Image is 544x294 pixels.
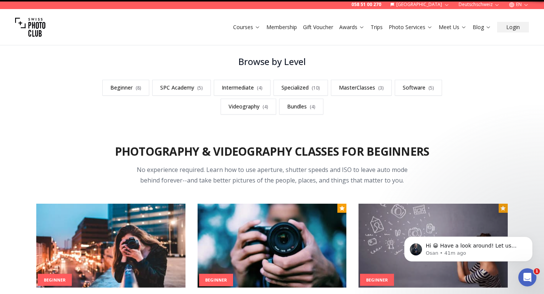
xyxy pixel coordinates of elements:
[439,23,467,31] a: Meet Us
[233,23,260,31] a: Courses
[395,80,442,96] a: Software(5)
[263,104,268,110] span: ( 4 )
[470,22,494,32] button: Blog
[300,22,336,32] button: Gift Voucher
[389,23,433,31] a: Photo Services
[351,2,381,8] a: 058 51 00 270
[266,23,297,31] a: Membership
[85,56,459,68] h3: Browse by Level
[136,85,141,91] span: ( 8 )
[102,80,149,96] a: Beginner(8)
[257,85,263,91] span: ( 4 )
[36,204,185,288] img: Beginners Trial Class
[436,22,470,32] button: Meet Us
[274,80,328,96] a: Specialized(10)
[497,22,529,32] button: Login
[197,85,203,91] span: ( 5 )
[336,22,368,32] button: Awards
[230,22,263,32] button: Courses
[152,80,211,96] a: SPC Academy(5)
[534,268,540,274] span: 1
[518,268,536,286] iframe: Intercom live chat
[15,12,45,42] img: Swiss photo club
[199,274,233,286] div: Beginner
[310,104,315,110] span: ( 4 )
[339,23,365,31] a: Awards
[279,99,323,115] a: Bundles(4)
[312,85,320,91] span: ( 10 )
[263,22,300,32] button: Membership
[331,80,392,96] a: MasterClasses(3)
[137,166,408,184] span: No experience required. Learn how to use aperture, shutter speeds and ISO to leave auto mode behi...
[378,85,384,91] span: ( 3 )
[214,80,270,96] a: Intermediate(4)
[221,99,276,115] a: Videography(4)
[393,221,544,274] iframe: Intercom notifications message
[115,145,430,158] h2: Photography & Videography Classes for Beginners
[360,274,394,286] div: Beginner
[38,274,72,286] div: Beginner
[473,23,491,31] a: Blog
[371,23,383,31] a: Trips
[303,23,333,31] a: Gift Voucher
[386,22,436,32] button: Photo Services
[359,204,508,288] img: Beginners Evening Course
[198,204,347,288] img: Beginners Full Day Photography Course
[428,85,434,91] span: ( 5 )
[368,22,386,32] button: Trips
